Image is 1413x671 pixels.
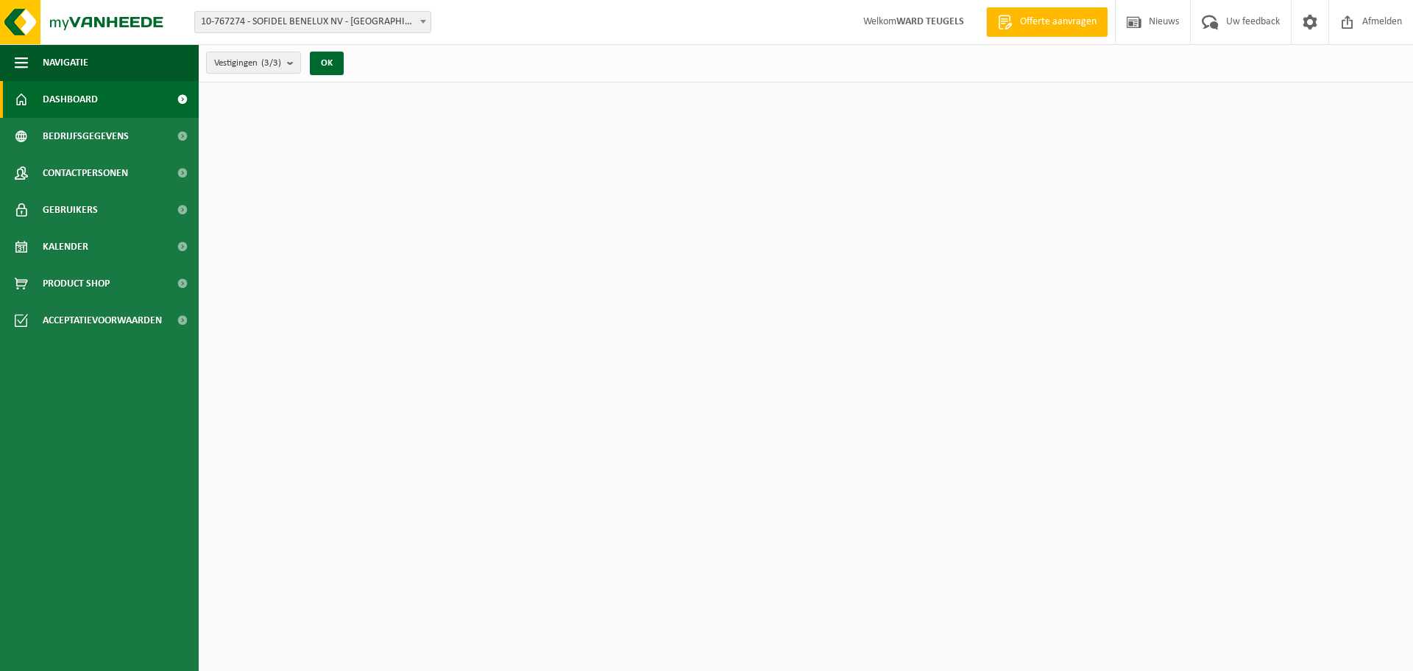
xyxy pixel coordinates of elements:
span: Dashboard [43,81,98,118]
button: OK [310,52,344,75]
span: Bedrijfsgegevens [43,118,129,155]
count: (3/3) [261,58,281,68]
span: 10-767274 - SOFIDEL BENELUX NV - DUFFEL [195,12,431,32]
a: Offerte aanvragen [986,7,1108,37]
span: Contactpersonen [43,155,128,192]
span: Gebruikers [43,192,98,228]
span: Kalender [43,228,88,265]
span: Vestigingen [214,52,281,74]
span: 10-767274 - SOFIDEL BENELUX NV - DUFFEL [194,11,431,33]
button: Vestigingen(3/3) [206,52,301,74]
span: Acceptatievoorwaarden [43,302,162,339]
span: Offerte aanvragen [1016,15,1100,29]
strong: WARD TEUGELS [896,16,964,27]
span: Product Shop [43,265,110,302]
span: Navigatie [43,44,88,81]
